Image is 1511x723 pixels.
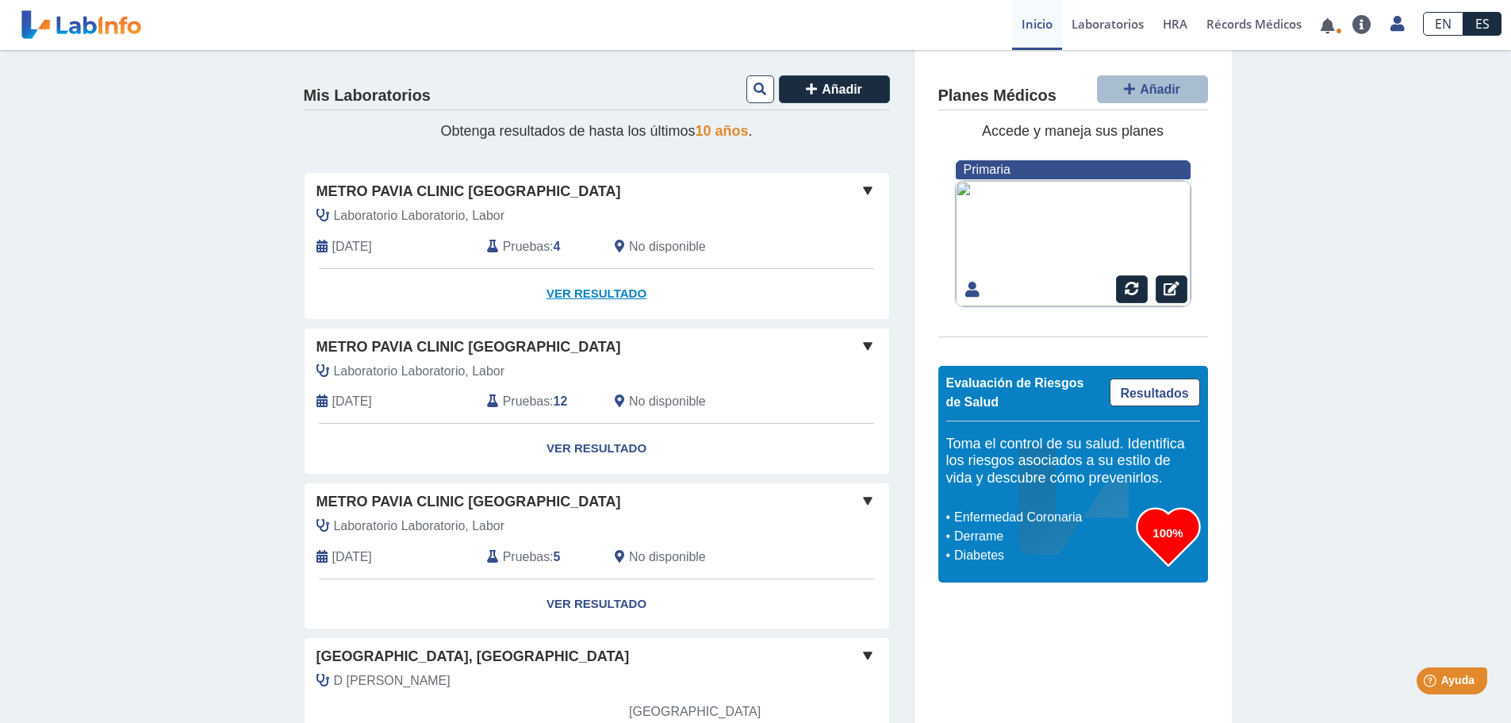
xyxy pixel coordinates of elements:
[475,237,603,256] div: :
[1423,12,1463,36] a: EN
[1370,661,1494,706] iframe: Help widget launcher
[554,394,568,408] b: 12
[440,123,752,139] span: Obtenga resultados de hasta los últimos .
[629,548,706,567] span: No disponible
[304,87,431,106] h4: Mis Laboratorios
[332,548,372,567] span: 2025-07-15
[475,392,603,411] div: :
[503,237,550,256] span: Pruebas
[334,671,451,690] span: D Atri Bosch, Gabriela
[982,123,1164,139] span: Accede y maneja sus planes
[938,87,1057,106] h4: Planes Médicos
[1463,12,1501,36] a: ES
[1140,83,1180,96] span: Añadir
[334,206,505,225] span: Laboratorio Laboratorio, Labor
[316,491,621,513] span: Metro Pavia Clinic [GEOGRAPHIC_DATA]
[1137,523,1200,543] h3: 100%
[332,392,372,411] span: 2025-08-18
[1110,379,1200,406] a: Resultados
[503,548,550,567] span: Pruebas
[822,83,862,96] span: Añadir
[334,362,505,381] span: Laboratorio Laboratorio, Labor
[305,269,889,319] a: Ver Resultado
[332,237,372,256] span: 2025-10-07
[475,548,603,567] div: :
[779,75,890,103] button: Añadir
[554,240,561,253] b: 4
[964,163,1011,176] span: Primaria
[503,392,550,411] span: Pruebas
[950,527,1137,546] li: Derrame
[696,123,749,139] span: 10 años
[946,376,1084,409] span: Evaluación de Riesgos de Salud
[305,579,889,629] a: Ver Resultado
[950,508,1137,527] li: Enfermedad Coronaria
[946,436,1200,487] h5: Toma el control de su salud. Identifica los riesgos asociados a su estilo de vida y descubre cómo...
[554,550,561,563] b: 5
[629,392,706,411] span: No disponible
[316,646,630,667] span: [GEOGRAPHIC_DATA], [GEOGRAPHIC_DATA]
[316,337,621,358] span: Metro Pavia Clinic [GEOGRAPHIC_DATA]
[950,546,1137,565] li: Diabetes
[1163,16,1187,32] span: HRA
[316,181,621,202] span: Metro Pavia Clinic [GEOGRAPHIC_DATA]
[334,517,505,536] span: Laboratorio Laboratorio, Labor
[629,237,706,256] span: No disponible
[305,424,889,474] a: Ver Resultado
[1097,75,1208,103] button: Añadir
